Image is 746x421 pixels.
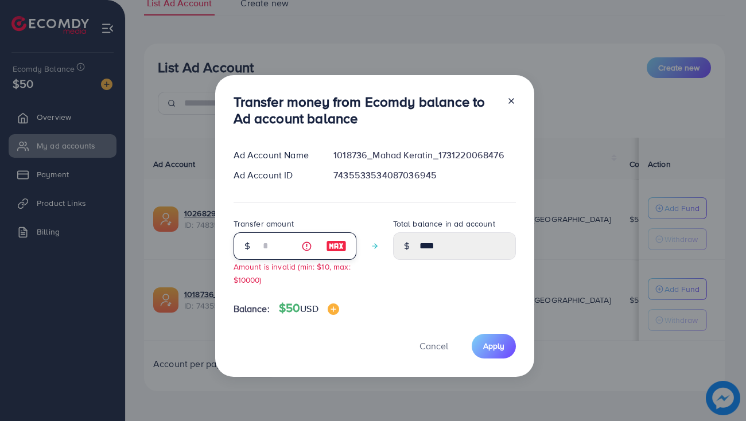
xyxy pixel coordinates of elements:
button: Cancel [405,334,463,358]
div: Ad Account Name [224,149,325,162]
h3: Transfer money from Ecomdy balance to Ad account balance [234,93,498,127]
div: Ad Account ID [224,169,325,182]
div: 1018736_Mahad Keratin_1731220068476 [324,149,524,162]
button: Apply [472,334,516,358]
span: Balance: [234,302,270,315]
h4: $50 [279,301,339,315]
div: 7435533534087036945 [324,169,524,182]
span: USD [300,302,318,315]
span: Cancel [419,340,448,352]
label: Total balance in ad account [393,218,495,229]
small: Amount is invalid (min: $10, max: $10000) [234,261,351,285]
img: image [326,239,347,253]
label: Transfer amount [234,218,294,229]
img: image [328,303,339,315]
span: Apply [483,340,504,352]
